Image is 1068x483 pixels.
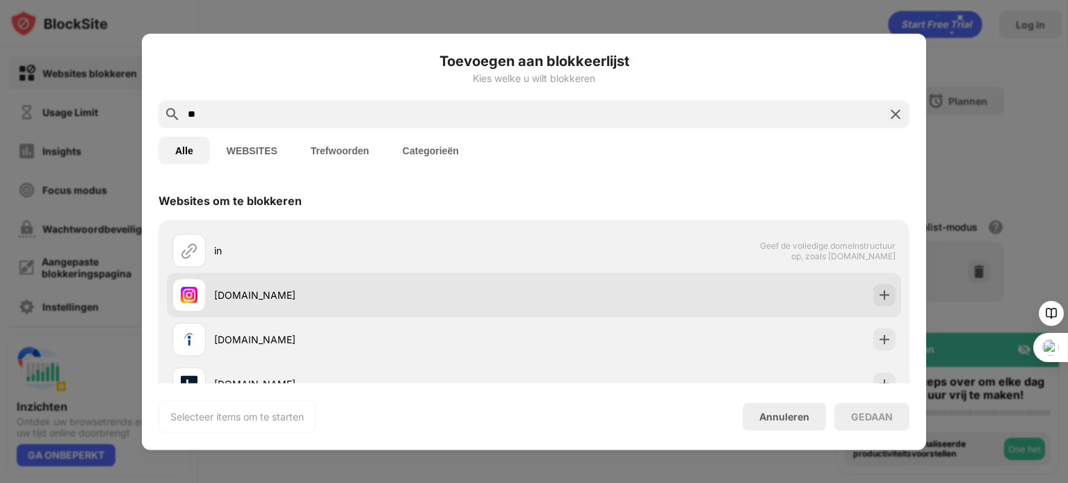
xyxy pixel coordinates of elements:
div: in [214,243,534,258]
img: url.svg [181,242,197,259]
div: [DOMAIN_NAME] [214,332,534,347]
button: WEBSITES [210,136,294,164]
h6: Toevoegen aan blokkeerlijst [159,50,909,71]
img: search-close [887,106,904,122]
div: Websites om te blokkeren [159,193,302,207]
div: [DOMAIN_NAME] [214,377,534,391]
div: GEDAAN [851,411,893,422]
div: Kies welke u wilt blokkeren [159,72,909,83]
button: Alle [159,136,210,164]
img: favicons [181,375,197,392]
div: Annuleren [759,411,809,423]
div: Selecteer items om te starten [170,409,304,423]
span: Geef de volledige domeinstructuur op, zoals [DOMAIN_NAME] [752,240,896,261]
img: favicons [181,331,197,347]
div: [DOMAIN_NAME] [214,288,534,302]
img: favicons [181,286,197,303]
button: Categorieën [386,136,476,164]
button: Trefwoorden [294,136,386,164]
img: search.svg [164,106,181,122]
